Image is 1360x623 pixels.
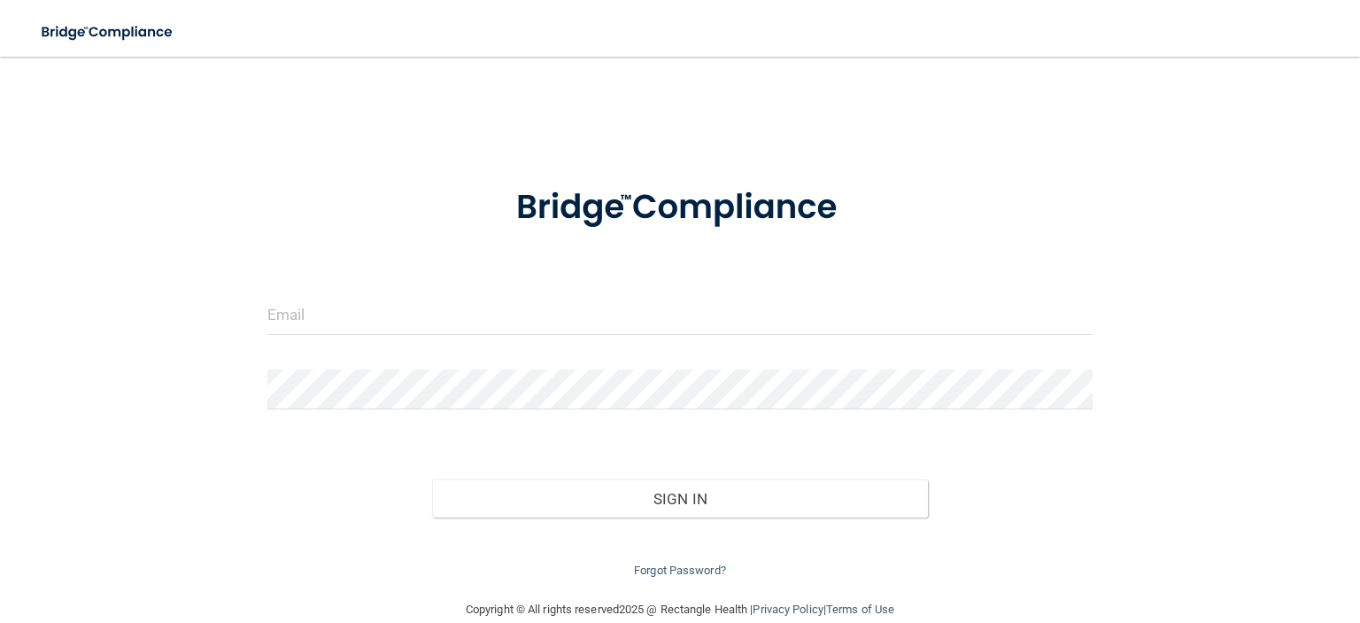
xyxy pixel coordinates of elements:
[27,14,189,51] img: bridge_compliance_login_screen.278c3ca4.svg
[634,564,726,577] a: Forgot Password?
[753,603,823,616] a: Privacy Policy
[432,479,927,518] button: Sign In
[481,163,880,253] img: bridge_compliance_login_screen.278c3ca4.svg
[826,603,894,616] a: Terms of Use
[267,295,1093,335] input: Email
